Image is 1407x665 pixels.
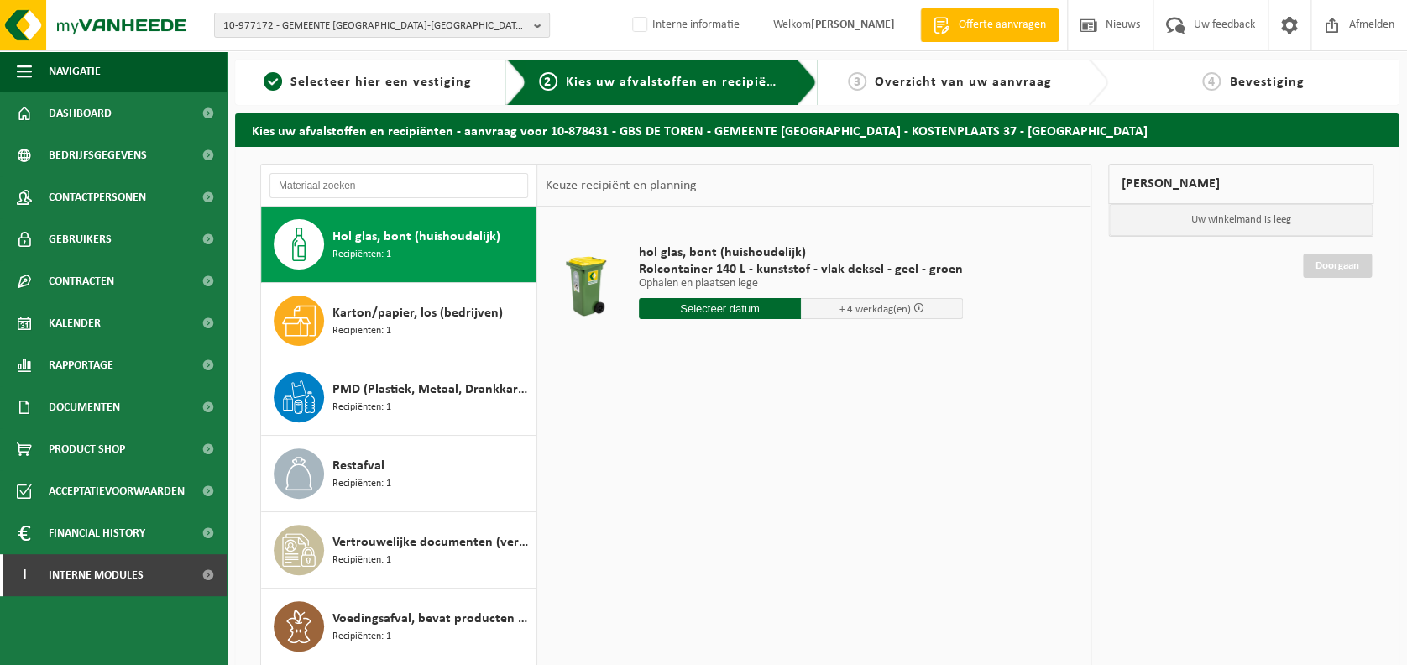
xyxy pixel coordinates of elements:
[332,609,531,629] span: Voedingsafval, bevat producten van dierlijke oorsprong, onverpakt, categorie 3
[49,344,113,386] span: Rapportage
[875,76,1052,89] span: Overzicht van uw aanvraag
[811,18,895,31] strong: [PERSON_NAME]
[264,72,282,91] span: 1
[839,304,910,315] span: + 4 werkdag(en)
[261,512,536,589] button: Vertrouwelijke documenten (vernietiging - recyclage) Recipiënten: 1
[1202,72,1221,91] span: 4
[332,303,503,323] span: Karton/papier, los (bedrijven)
[1108,164,1374,204] div: [PERSON_NAME]
[261,589,536,664] button: Voedingsafval, bevat producten van dierlijke oorsprong, onverpakt, categorie 3 Recipiënten: 1
[261,207,536,283] button: Hol glas, bont (huishoudelijk) Recipiënten: 1
[49,260,114,302] span: Contracten
[49,134,147,176] span: Bedrijfsgegevens
[639,261,963,278] span: Rolcontainer 140 L - kunststof - vlak deksel - geel - groen
[848,72,866,91] span: 3
[49,512,145,554] span: Financial History
[537,165,705,207] div: Keuze recipiënt en planning
[332,400,391,416] span: Recipiënten: 1
[332,552,391,568] span: Recipiënten: 1
[539,72,557,91] span: 2
[332,629,391,645] span: Recipiënten: 1
[243,72,493,92] a: 1Selecteer hier een vestiging
[290,76,472,89] span: Selecteer hier een vestiging
[955,17,1050,34] span: Offerte aanvragen
[920,8,1059,42] a: Offerte aanvragen
[639,244,963,261] span: hol glas, bont (huishoudelijk)
[332,323,391,339] span: Recipiënten: 1
[235,113,1399,146] h2: Kies uw afvalstoffen en recipiënten - aanvraag voor 10-878431 - GBS DE TOREN - GEMEENTE [GEOGRAPH...
[261,436,536,512] button: Restafval Recipiënten: 1
[332,247,391,263] span: Recipiënten: 1
[629,13,740,38] label: Interne informatie
[261,283,536,359] button: Karton/papier, los (bedrijven) Recipiënten: 1
[49,50,101,92] span: Navigatie
[17,554,32,596] span: I
[49,554,144,596] span: Interne modules
[639,298,801,319] input: Selecteer datum
[223,13,527,39] span: 10-977172 - GEMEENTE [GEOGRAPHIC_DATA]-[GEOGRAPHIC_DATA] - [GEOGRAPHIC_DATA]-[GEOGRAPHIC_DATA]
[49,176,146,218] span: Contactpersonen
[1303,254,1372,278] a: Doorgaan
[214,13,550,38] button: 10-977172 - GEMEENTE [GEOGRAPHIC_DATA]-[GEOGRAPHIC_DATA] - [GEOGRAPHIC_DATA]-[GEOGRAPHIC_DATA]
[332,227,500,247] span: Hol glas, bont (huishoudelijk)
[1109,204,1373,236] p: Uw winkelmand is leeg
[1229,76,1304,89] span: Bevestiging
[49,428,125,470] span: Product Shop
[269,173,528,198] input: Materiaal zoeken
[332,532,531,552] span: Vertrouwelijke documenten (vernietiging - recyclage)
[332,456,384,476] span: Restafval
[332,380,531,400] span: PMD (Plastiek, Metaal, Drankkartons) (bedrijven)
[566,76,797,89] span: Kies uw afvalstoffen en recipiënten
[49,386,120,428] span: Documenten
[639,278,963,290] p: Ophalen en plaatsen lege
[49,92,112,134] span: Dashboard
[261,359,536,436] button: PMD (Plastiek, Metaal, Drankkartons) (bedrijven) Recipiënten: 1
[49,218,112,260] span: Gebruikers
[332,476,391,492] span: Recipiënten: 1
[49,470,185,512] span: Acceptatievoorwaarden
[49,302,101,344] span: Kalender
